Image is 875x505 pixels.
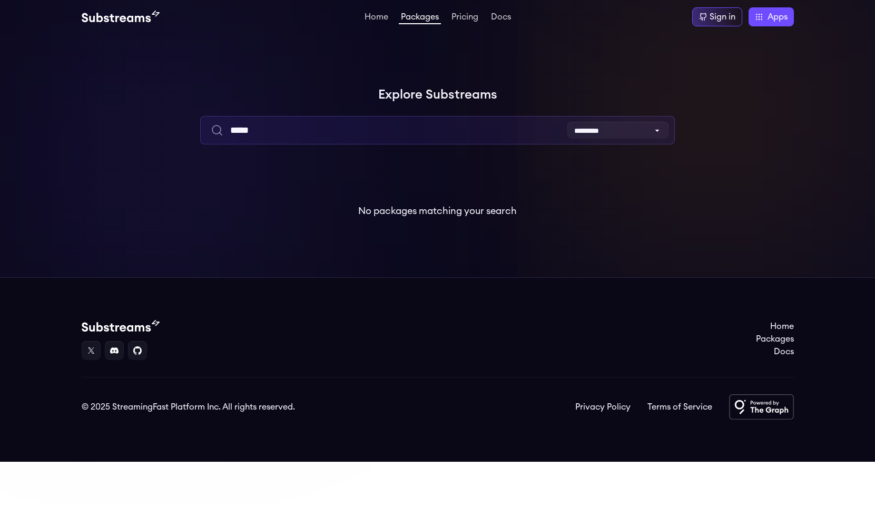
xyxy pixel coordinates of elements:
[710,11,735,23] div: Sign in
[358,203,517,218] p: No packages matching your search
[647,401,712,413] a: Terms of Service
[82,11,160,23] img: Substream's logo
[489,13,513,23] a: Docs
[756,345,794,358] a: Docs
[449,13,480,23] a: Pricing
[82,320,160,333] img: Substream's logo
[756,333,794,345] a: Packages
[692,7,742,26] a: Sign in
[82,84,794,105] h1: Explore Substreams
[729,394,794,420] img: Powered by The Graph
[575,401,631,413] a: Privacy Policy
[756,320,794,333] a: Home
[768,11,788,23] span: Apps
[82,401,295,413] div: © 2025 StreamingFast Platform Inc. All rights reserved.
[399,13,441,24] a: Packages
[362,13,390,23] a: Home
